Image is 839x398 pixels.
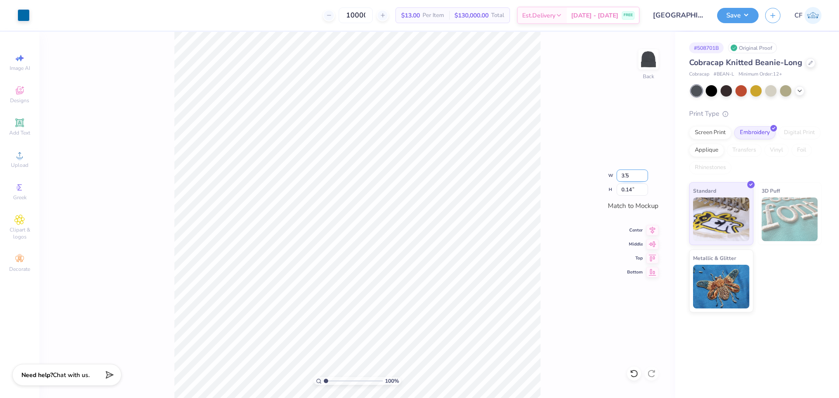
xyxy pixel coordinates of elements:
span: Standard [693,186,716,195]
div: Transfers [727,144,762,157]
span: Middle [627,241,643,247]
strong: Need help? [21,371,53,379]
span: Upload [11,162,28,169]
span: Per Item [423,11,444,20]
span: FREE [624,12,633,18]
div: Foil [791,144,812,157]
span: Est. Delivery [522,11,555,20]
span: Center [627,227,643,233]
div: Vinyl [764,144,789,157]
span: 3D Puff [762,186,780,195]
div: Digital Print [778,126,821,139]
div: Print Type [689,109,822,119]
span: Designs [10,97,29,104]
span: Metallic & Glitter [693,253,736,263]
span: Greek [13,194,27,201]
span: Cobracap [689,71,709,78]
span: Minimum Order: 12 + [738,71,782,78]
span: Image AI [10,65,30,72]
span: $130,000.00 [454,11,489,20]
div: Applique [689,144,724,157]
img: Back [640,51,657,68]
div: Rhinestones [689,161,732,174]
img: Standard [693,197,749,241]
div: Embroidery [734,126,776,139]
span: 100 % [385,377,399,385]
img: 3D Puff [762,197,818,241]
input: – – [339,7,373,23]
img: Metallic & Glitter [693,265,749,308]
span: Add Text [9,129,30,136]
span: Top [627,255,643,261]
span: Bottom [627,269,643,275]
span: Total [491,11,504,20]
span: Decorate [9,266,30,273]
span: [DATE] - [DATE] [571,11,618,20]
span: $13.00 [401,11,420,20]
div: Back [643,73,654,80]
input: Untitled Design [646,7,711,24]
div: Screen Print [689,126,732,139]
span: # BEAN-L [714,71,734,78]
span: Clipart & logos [4,226,35,240]
span: Chat with us. [53,371,90,379]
